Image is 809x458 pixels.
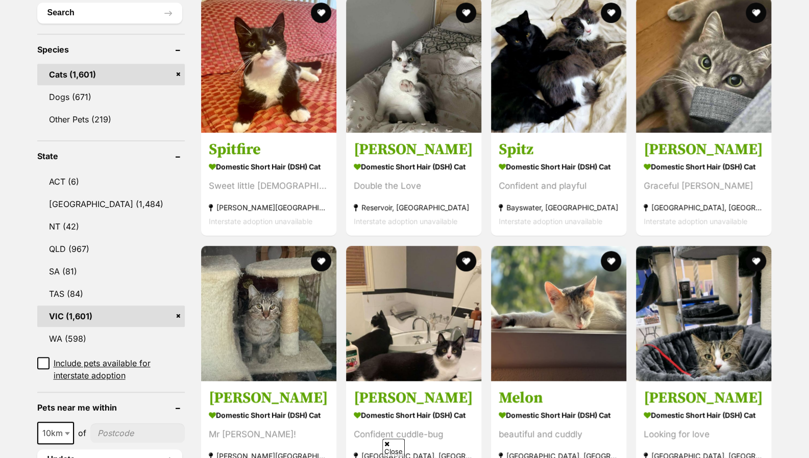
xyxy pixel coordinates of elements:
[601,3,621,23] button: favourite
[354,388,474,408] h3: [PERSON_NAME]
[37,45,185,54] header: Species
[37,171,185,192] a: ACT (6)
[499,408,619,422] strong: Domestic Short Hair (DSH) Cat
[37,238,185,260] a: QLD (967)
[346,133,481,236] a: [PERSON_NAME] Domestic Short Hair (DSH) Cat Double the Love Reservoir, [GEOGRAPHIC_DATA] Intersta...
[37,328,185,349] a: WA (598)
[37,3,182,23] button: Search
[54,357,185,381] span: Include pets available for interstate adoption
[37,422,74,444] span: 10km
[354,408,474,422] strong: Domestic Short Hair (DSH) Cat
[636,246,771,381] img: Merlyn - Domestic Short Hair (DSH) Cat
[354,160,474,174] strong: Domestic Short Hair (DSH) Cat
[456,3,476,23] button: favourite
[90,423,185,443] input: postcode
[499,160,619,174] strong: Domestic Short Hair (DSH) Cat
[746,3,766,23] button: favourite
[209,160,329,174] strong: Domestic Short Hair (DSH) Cat
[491,133,626,236] a: Spitz Domestic Short Hair (DSH) Cat Confident and playful Bayswater, [GEOGRAPHIC_DATA] Interstate...
[311,251,331,271] button: favourite
[644,201,764,215] strong: [GEOGRAPHIC_DATA], [GEOGRAPHIC_DATA]
[37,283,185,304] a: TAS (84)
[491,246,626,381] img: Melon - Domestic Short Hair (DSH) Cat
[644,217,747,226] span: Interstate adoption unavailable
[37,109,185,130] a: Other Pets (219)
[209,180,329,193] div: Sweet little [DEMOGRAPHIC_DATA]
[382,439,405,456] span: Close
[201,133,336,236] a: Spitfire Domestic Short Hair (DSH) Cat Sweet little [DEMOGRAPHIC_DATA] [PERSON_NAME][GEOGRAPHIC_D...
[456,251,476,271] button: favourite
[499,180,619,193] div: Confident and playful
[37,403,185,412] header: Pets near me within
[644,427,764,441] div: Looking for love
[499,140,619,160] h3: Spitz
[209,388,329,408] h3: [PERSON_NAME]
[209,140,329,160] h3: Spitfire
[499,388,619,408] h3: Melon
[499,427,619,441] div: beautiful and cuddly
[354,140,474,160] h3: [PERSON_NAME]
[746,251,766,271] button: favourite
[644,160,764,174] strong: Domestic Short Hair (DSH) Cat
[354,201,474,215] strong: Reservoir, [GEOGRAPHIC_DATA]
[644,388,764,408] h3: [PERSON_NAME]
[209,427,329,441] div: Mr [PERSON_NAME]!
[209,217,312,226] span: Interstate adoption unavailable
[499,201,619,215] strong: Bayswater, [GEOGRAPHIC_DATA]
[354,217,457,226] span: Interstate adoption unavailable
[37,261,185,282] a: SA (81)
[354,427,474,441] div: Confident cuddle-bug
[346,246,481,381] img: George - Domestic Short Hair (DSH) Cat
[644,180,764,193] div: Graceful [PERSON_NAME]
[37,216,185,237] a: NT (42)
[37,357,185,381] a: Include pets available for interstate adoption
[311,3,331,23] button: favourite
[601,251,621,271] button: favourite
[644,408,764,422] strong: Domestic Short Hair (DSH) Cat
[499,217,602,226] span: Interstate adoption unavailable
[209,408,329,422] strong: Domestic Short Hair (DSH) Cat
[37,193,185,215] a: [GEOGRAPHIC_DATA] (1,484)
[37,64,185,85] a: Cats (1,601)
[201,246,336,381] img: Kevin - Domestic Short Hair (DSH) Cat
[209,201,329,215] strong: [PERSON_NAME][GEOGRAPHIC_DATA]
[636,133,771,236] a: [PERSON_NAME] Domestic Short Hair (DSH) Cat Graceful [PERSON_NAME] [GEOGRAPHIC_DATA], [GEOGRAPHIC...
[37,86,185,108] a: Dogs (671)
[644,140,764,160] h3: [PERSON_NAME]
[38,426,73,440] span: 10km
[354,180,474,193] div: Double the Love
[37,151,185,161] header: State
[37,306,185,327] a: VIC (1,601)
[78,427,86,439] span: of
